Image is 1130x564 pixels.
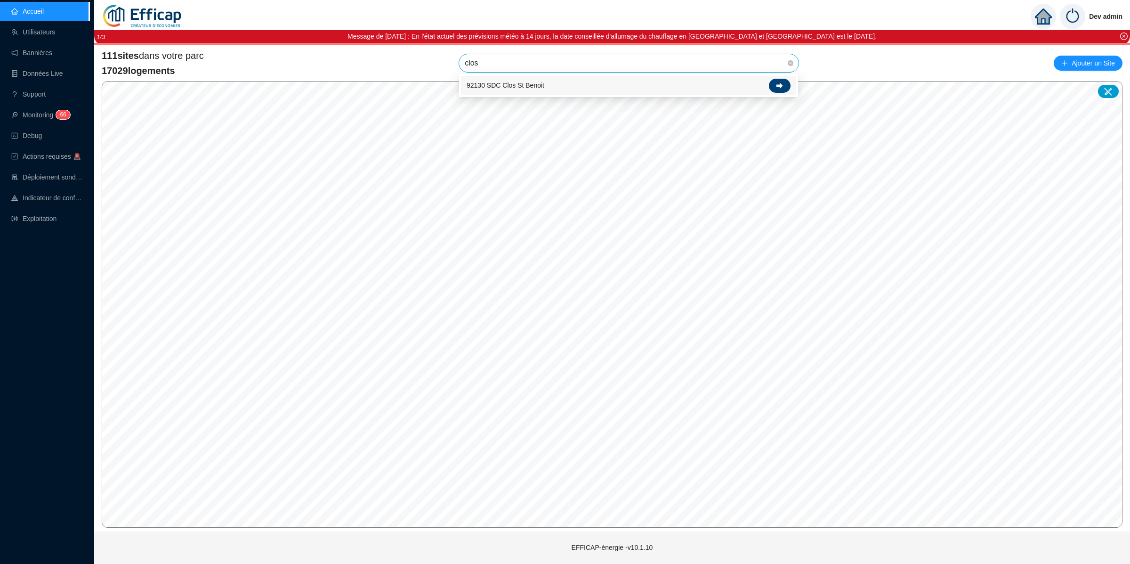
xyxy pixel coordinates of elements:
[102,49,204,62] span: dans votre parc
[97,33,105,41] i: 1 / 3
[11,173,83,181] a: clusterDéploiement sondes
[347,32,877,41] div: Message de [DATE] : En l'état actuel des prévisions météo à 14 jours, la date conseillée d'alluma...
[461,76,796,95] div: 92130 SDC Clos St Benoit
[1089,1,1122,32] span: Dev admin
[11,215,56,222] a: slidersExploitation
[102,82,1122,527] canvas: Map
[11,70,63,77] a: databaseDonnées Live
[11,111,67,119] a: monitorMonitoring66
[23,153,81,160] span: Actions requises 🚨
[1035,8,1052,25] span: home
[60,111,63,118] span: 6
[56,110,70,119] sup: 66
[11,194,83,202] a: heat-mapIndicateur de confort
[102,50,139,61] span: 111 sites
[572,544,653,551] span: EFFICAP-énergie - v10.1.10
[1061,60,1068,66] span: plus
[467,81,544,90] span: 92130 SDC Clos St Benoit
[102,64,204,77] span: 17029 logements
[11,153,18,160] span: check-square
[1060,4,1085,29] img: power
[11,90,46,98] a: questionSupport
[11,8,44,15] a: homeAccueil
[788,60,793,66] span: close-circle
[1072,57,1115,70] span: Ajouter un Site
[11,132,42,139] a: codeDebug
[63,111,66,118] span: 6
[1054,56,1122,71] button: Ajouter un Site
[1120,33,1128,40] span: close-circle
[11,49,52,57] a: notificationBannières
[11,28,55,36] a: teamUtilisateurs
